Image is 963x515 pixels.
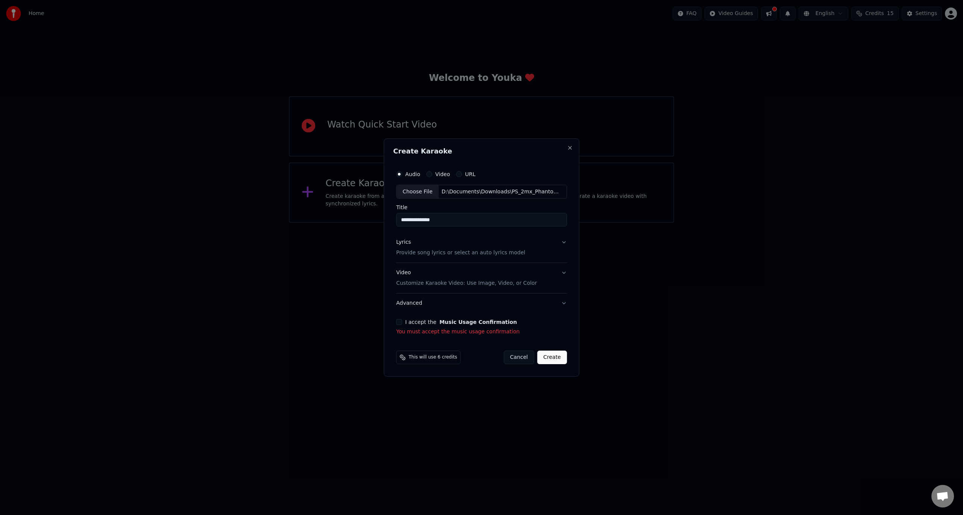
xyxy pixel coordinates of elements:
[396,269,537,287] div: Video
[396,293,567,313] button: Advanced
[396,280,537,287] p: Customize Karaoke Video: Use Image, Video, or Color
[537,351,567,364] button: Create
[439,188,567,196] div: D:\Documents\Downloads\PS_2mx_Phantom Liberty Instrumental Cover v1.00.mp3
[439,319,517,325] button: I accept the
[396,205,567,210] label: Title
[396,263,567,293] button: VideoCustomize Karaoke Video: Use Image, Video, or Color
[405,172,420,177] label: Audio
[504,351,534,364] button: Cancel
[396,249,525,257] p: Provide song lyrics or select an auto lyrics model
[465,172,475,177] label: URL
[396,185,439,199] div: Choose File
[396,239,411,246] div: Lyrics
[405,319,517,325] label: I accept the
[409,354,457,360] span: This will use 6 credits
[396,328,567,336] p: You must accept the music usage confirmation
[393,148,570,155] h2: Create Karaoke
[396,233,567,263] button: LyricsProvide song lyrics or select an auto lyrics model
[435,172,450,177] label: Video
